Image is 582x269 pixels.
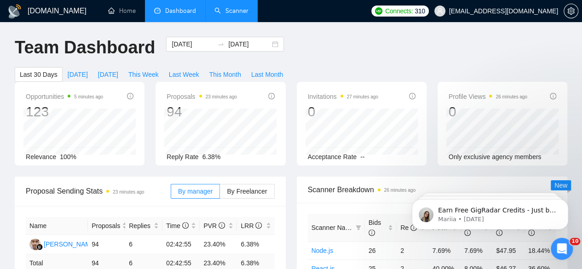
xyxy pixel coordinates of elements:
[308,103,378,120] div: 0
[415,6,425,16] span: 310
[217,40,225,48] span: swap-right
[214,7,248,15] a: searchScanner
[125,217,162,235] th: Replies
[360,153,364,160] span: --
[68,69,88,80] span: [DATE]
[26,217,88,235] th: Name
[15,37,155,58] h1: Team Dashboard
[26,153,56,160] span: Relevance
[217,40,225,48] span: to
[98,69,118,80] span: [DATE]
[228,39,270,49] input: End date
[384,188,415,193] time: 26 minutes ago
[88,235,125,254] td: 94
[437,8,443,14] span: user
[206,94,237,99] time: 23 minutes ago
[492,241,524,259] td: $47.95
[165,7,196,15] span: Dashboard
[496,94,527,99] time: 26 minutes ago
[93,67,123,82] button: [DATE]
[564,7,578,15] span: setting
[167,153,198,160] span: Reply Rate
[128,69,159,80] span: This Week
[409,93,415,99] span: info-circle
[123,67,164,82] button: This Week
[209,69,241,80] span: This Month
[551,238,573,260] iframe: Intercom live chat
[60,153,76,160] span: 100%
[29,240,97,247] a: AI[PERSON_NAME]
[251,69,283,80] span: Last Month
[167,103,237,120] div: 94
[369,229,375,236] span: info-circle
[354,221,363,235] span: filter
[125,235,162,254] td: 6
[26,91,103,102] span: Opportunities
[449,153,542,160] span: Only exclusive agency members
[308,153,357,160] span: Acceptance Rate
[166,222,188,229] span: Time
[92,221,120,231] span: Proposals
[237,235,274,254] td: 6.38%
[255,222,262,229] span: info-circle
[356,225,361,230] span: filter
[227,188,267,195] span: By Freelancer
[169,69,199,80] span: Last Week
[347,94,378,99] time: 27 minutes ago
[29,239,41,250] img: AI
[385,6,413,16] span: Connects:
[397,241,428,259] td: 2
[311,224,354,231] span: Scanner Name
[564,7,578,15] a: setting
[162,235,200,254] td: 02:42:55
[449,91,527,102] span: Profile Views
[570,238,580,245] span: 10
[74,94,103,99] time: 5 minutes ago
[15,67,63,82] button: Last 30 Days
[311,247,333,254] a: Node.js
[461,241,492,259] td: 7.69%
[26,103,103,120] div: 123
[429,241,461,259] td: 7.69%
[564,4,578,18] button: setting
[167,91,237,102] span: Proposals
[44,239,97,249] div: [PERSON_NAME]
[219,222,225,229] span: info-circle
[113,189,144,195] time: 23 minutes ago
[365,241,397,259] td: 26
[88,217,125,235] th: Proposals
[20,69,58,80] span: Last 30 Days
[369,219,381,236] span: Bids
[36,244,43,250] img: gigradar-bm.png
[308,91,378,102] span: Invitations
[129,221,152,231] span: Replies
[26,185,171,197] span: Proposal Sending Stats
[268,93,275,99] span: info-circle
[164,67,204,82] button: Last Week
[182,222,189,229] span: info-circle
[154,7,161,14] span: dashboard
[524,241,556,259] td: 18.44%
[308,184,557,195] span: Scanner Breakdown
[63,67,93,82] button: [DATE]
[204,67,246,82] button: This Month
[241,222,262,229] span: LRR
[550,93,556,99] span: info-circle
[172,39,213,49] input: Start date
[246,67,288,82] button: Last Month
[200,235,237,254] td: 23.40%
[127,93,133,99] span: info-circle
[7,4,22,19] img: logo
[178,188,213,195] span: By manager
[449,103,527,120] div: 0
[108,7,136,15] a: homeHome
[202,153,221,160] span: 6.38%
[375,7,382,15] img: upwork-logo.png
[398,180,582,244] iframe: Intercom notifications message
[203,222,225,229] span: PVR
